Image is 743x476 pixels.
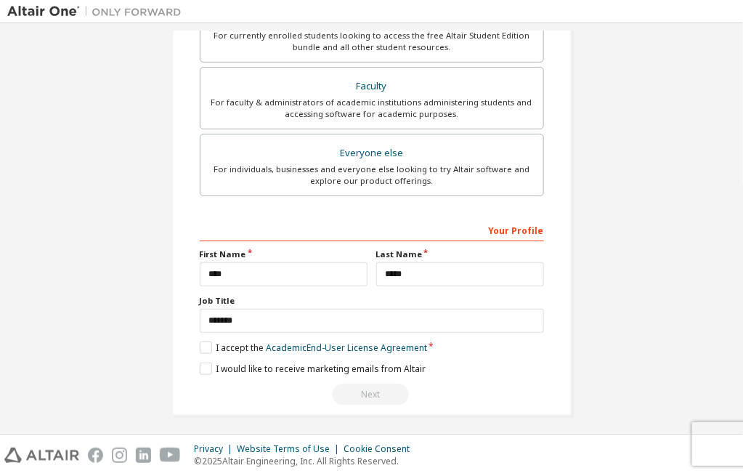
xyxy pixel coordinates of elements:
label: I accept the [200,342,427,354]
div: For currently enrolled students looking to access the free Altair Student Edition bundle and all ... [209,30,535,53]
div: For faculty & administrators of academic institutions administering students and accessing softwa... [209,97,535,120]
img: youtube.svg [160,448,181,463]
div: Everyone else [209,143,535,164]
div: Cookie Consent [344,443,418,455]
div: Provide a valid email to continue [200,384,544,406]
label: Last Name [376,249,544,260]
div: Privacy [194,443,237,455]
div: For individuals, businesses and everyone else looking to try Altair software and explore our prod... [209,164,535,187]
label: First Name [200,249,368,260]
p: © 2025 Altair Engineering, Inc. All Rights Reserved. [194,455,418,467]
img: instagram.svg [112,448,127,463]
div: Website Terms of Use [237,443,344,455]
div: Your Profile [200,218,544,241]
img: facebook.svg [88,448,103,463]
a: Academic End-User License Agreement [266,342,427,354]
div: Faculty [209,76,535,97]
img: Altair One [7,4,189,19]
label: I would like to receive marketing emails from Altair [200,363,426,375]
img: altair_logo.svg [4,448,79,463]
label: Job Title [200,295,544,307]
img: linkedin.svg [136,448,151,463]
